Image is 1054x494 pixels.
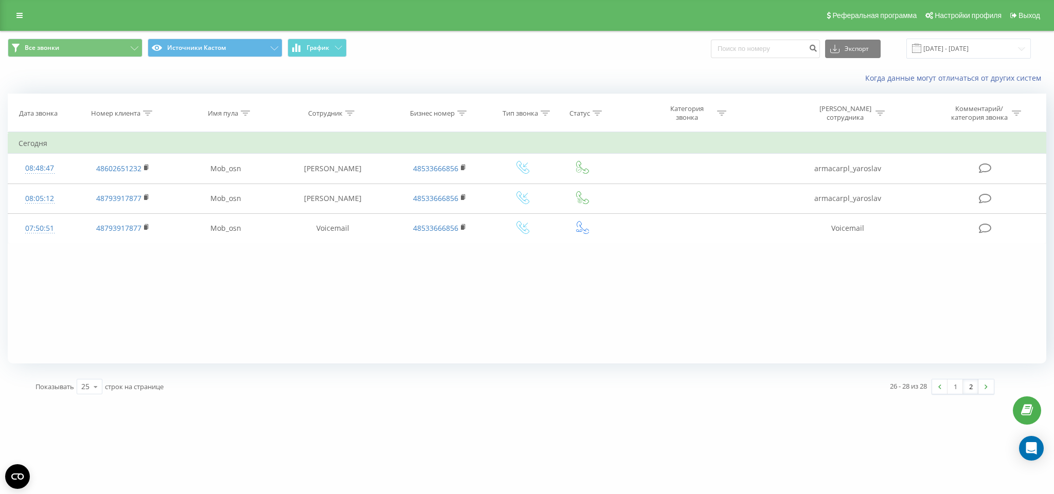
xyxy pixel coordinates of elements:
div: Статус [569,109,590,118]
td: [PERSON_NAME] [277,154,388,184]
div: Имя пула [208,109,238,118]
div: Категория звонка [659,104,714,122]
div: 08:48:47 [19,158,61,178]
td: [PERSON_NAME] [277,184,388,213]
div: 08:05:12 [19,189,61,209]
a: Когда данные могут отличаться от других систем [865,73,1046,83]
div: Номер клиента [91,109,140,118]
button: Open CMP widget [5,464,30,489]
button: Экспорт [825,40,881,58]
a: 1 [948,379,963,394]
div: Комментарий/категория звонка [949,104,1009,122]
td: armacarpl_yaroslav [769,184,927,213]
a: 48533666856 [413,223,458,233]
td: Mob_osn [174,213,277,243]
span: Все звонки [25,44,59,52]
div: Open Intercom Messenger [1019,436,1044,461]
td: Сегодня [8,133,1046,154]
div: [PERSON_NAME] сотрудника [818,104,873,122]
button: Источники Кастом [148,39,282,57]
span: Показывать [35,382,74,391]
td: Voicemail [769,213,927,243]
div: 25 [81,381,90,392]
button: Все звонки [8,39,142,57]
a: 48533666856 [413,163,458,173]
div: 26 - 28 из 28 [890,381,927,391]
span: Реферальная программа [832,11,917,20]
span: строк на странице [105,382,164,391]
a: 48793917877 [96,193,141,203]
span: Выход [1019,11,1040,20]
td: Mob_osn [174,184,277,213]
input: Поиск по номеру [711,40,820,58]
button: График [288,39,347,57]
div: Тип звонка [503,109,538,118]
a: 2 [963,379,978,394]
a: 48793917877 [96,223,141,233]
span: Настройки профиля [935,11,1002,20]
td: Mob_osn [174,154,277,184]
span: График [307,44,329,51]
div: Сотрудник [308,109,343,118]
div: Дата звонка [19,109,58,118]
td: armacarpl_yaroslav [769,154,927,184]
td: Voicemail [277,213,388,243]
div: Бизнес номер [410,109,455,118]
a: 48602651232 [96,163,141,173]
a: 48533666856 [413,193,458,203]
div: 07:50:51 [19,218,61,239]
